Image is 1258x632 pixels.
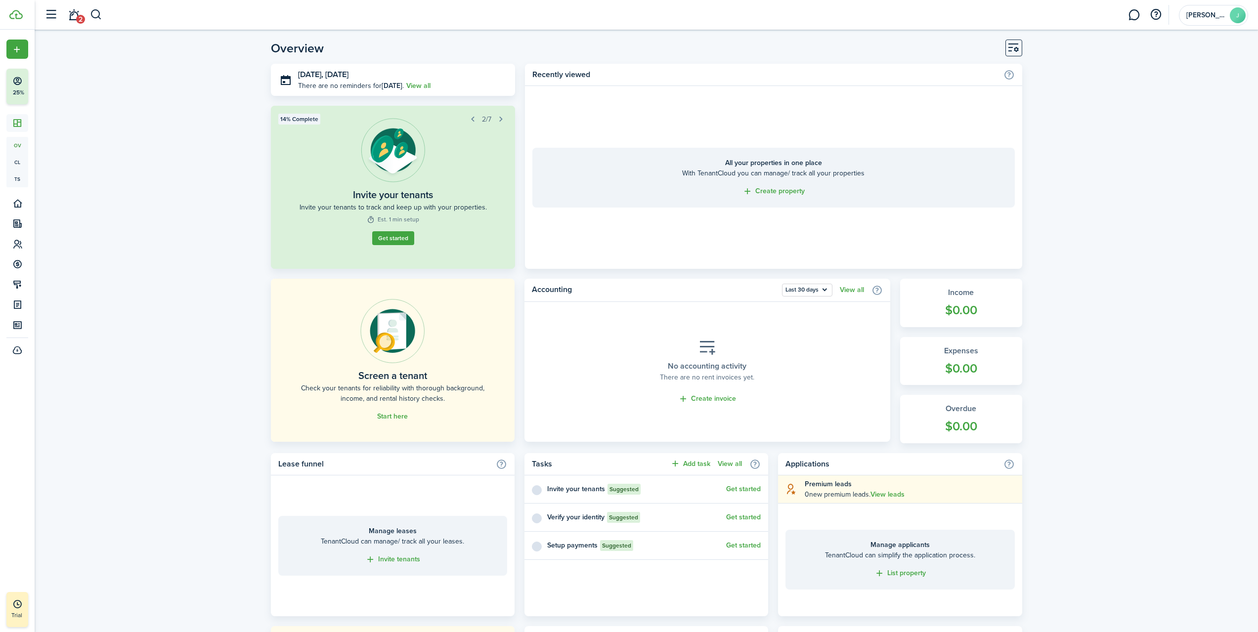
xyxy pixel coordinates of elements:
[795,540,1004,550] home-placeholder-title: Manage applicants
[288,536,497,547] home-placeholder-description: TenantCloud can manage/ track all your leases.
[609,485,639,494] span: Suggested
[609,513,638,522] span: Suggested
[547,512,605,522] widget-list-item-title: Verify your identity
[795,550,1004,560] home-placeholder-description: TenantCloud can simplify the application process.
[365,554,420,565] a: Invite tenants
[6,170,28,187] a: ts
[382,81,402,91] b: [DATE]
[1230,7,1246,23] avatar-text: J
[910,301,1012,320] widget-stats-count: $0.00
[547,540,598,550] widget-list-item-title: Setup payments
[532,458,665,470] home-widget-title: Tasks
[353,187,433,202] widget-step-title: Invite your tenants
[300,202,487,212] widget-step-description: Invite your tenants to track and keep up with your properties.
[482,114,491,125] span: 2/7
[726,513,761,521] button: Get started
[900,337,1022,385] a: Expenses$0.00
[782,284,832,296] button: Last 30 days
[288,526,497,536] home-placeholder-title: Manage leases
[1125,2,1143,28] a: Messaging
[11,611,51,620] p: Trial
[805,489,1014,500] explanation-description: 0 new premium leads .
[1147,6,1164,23] button: Open resource center
[90,6,102,23] button: Search
[542,168,1004,178] home-placeholder-description: With TenantCloud you can manage/ track all your properties
[785,458,998,470] home-widget-title: Applications
[271,42,324,54] header-page-title: Overview
[1005,40,1022,56] button: Customise
[910,345,1012,357] widget-stats-title: Expenses
[726,485,761,493] button: Get started
[358,368,427,383] home-placeholder-title: Screen a tenant
[900,279,1022,327] a: Income$0.00
[42,5,60,24] button: Open sidebar
[361,118,425,182] img: Tenant
[76,15,85,24] span: 2
[910,287,1012,298] widget-stats-title: Income
[298,69,508,81] h3: [DATE], [DATE]
[532,284,777,296] home-widget-title: Accounting
[6,154,28,170] a: cl
[718,460,742,468] a: View all
[466,112,479,126] button: Prev step
[280,115,318,124] span: 14% Complete
[670,458,710,469] button: Add task
[726,542,761,549] a: Get started
[910,359,1012,378] widget-stats-count: $0.00
[910,417,1012,436] widget-stats-count: $0.00
[678,393,736,405] a: Create invoice
[910,403,1012,415] widget-stats-title: Overdue
[298,81,404,91] p: There are no reminders for .
[874,568,926,579] a: List property
[64,2,83,28] a: Notifications
[660,372,754,382] placeholder-description: There are no rent invoices yet.
[494,112,508,126] button: Next step
[367,215,419,224] widget-step-time: Est. 1 min setup
[6,137,28,154] a: ov
[6,592,28,627] a: Trial
[293,383,492,404] home-placeholder-description: Check your tenants for reliability with thorough background, income, and rental history checks.
[742,186,805,197] a: Create property
[6,69,88,104] button: 25%
[372,231,414,245] button: Get started
[12,88,25,97] p: 25%
[1186,12,1226,19] span: Jason
[785,483,797,495] i: soft
[9,10,23,19] img: TenantCloud
[782,284,832,296] button: Open menu
[668,360,746,372] placeholder-title: No accounting activity
[360,299,425,363] img: Online payments
[542,158,1004,168] home-placeholder-title: All your properties in one place
[805,479,1014,489] explanation-title: Premium leads
[870,491,905,499] a: View leads
[547,484,605,494] widget-list-item-title: Invite your tenants
[532,69,998,81] home-widget-title: Recently viewed
[6,40,28,59] button: Open menu
[377,413,408,421] a: Start here
[406,81,431,91] a: View all
[602,541,631,550] span: Suggested
[278,458,491,470] home-widget-title: Lease funnel
[900,395,1022,443] a: Overdue$0.00
[840,286,864,294] a: View all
